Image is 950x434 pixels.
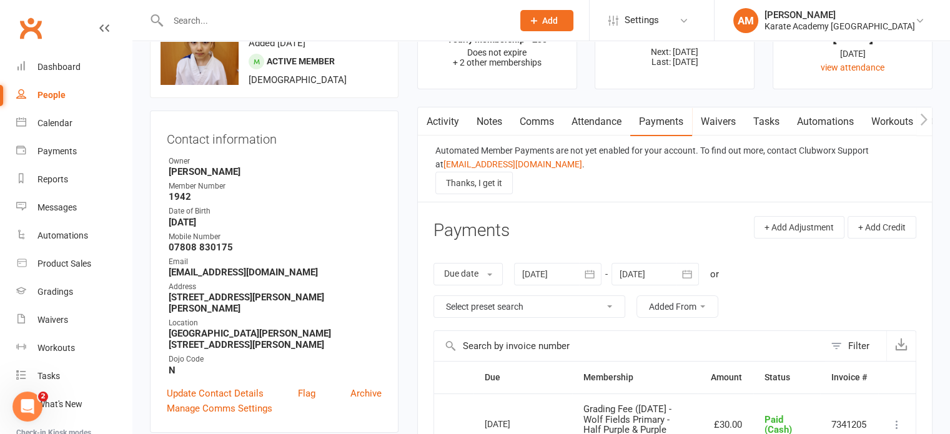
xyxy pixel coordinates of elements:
div: Owner [169,155,382,167]
div: Automated Member Payments are not yet enabled for your account. To find out more, contact Clubwor... [435,144,914,172]
span: Settings [625,6,659,34]
div: Member Number [169,180,382,192]
strong: [EMAIL_ADDRESS][DOMAIN_NAME] [169,267,382,278]
input: Search by invoice number [434,331,824,361]
div: Workouts [37,343,75,353]
a: Waivers [16,306,132,334]
div: Gradings [37,287,73,297]
div: Payments [37,146,77,156]
div: or [710,267,719,282]
div: Calendar [37,118,72,128]
th: Amount [698,362,753,393]
th: Status [753,362,820,393]
a: Activity [418,107,468,136]
th: Membership [572,362,698,393]
strong: N [169,365,382,376]
div: What's New [37,399,82,409]
a: Calendar [16,109,132,137]
a: Automations [788,107,863,136]
a: People [16,81,132,109]
a: Attendance [563,107,630,136]
div: Location [169,317,382,329]
p: Next: [DATE] Last: [DATE] [606,47,743,67]
button: Add [520,10,573,31]
div: Tasks [37,371,60,381]
div: Email [169,256,382,268]
a: Clubworx [15,12,46,44]
div: Address [169,281,382,293]
div: Dojo Code [169,353,382,365]
div: Filter [848,338,869,353]
div: People [37,90,66,100]
a: Messages [16,194,132,222]
button: Filter [824,331,886,361]
a: Update Contact Details [167,386,264,401]
strong: 07808 830175 [169,242,382,253]
div: [DATE] [784,47,921,61]
span: Add [542,16,558,26]
span: Does not expire [467,47,527,57]
a: Dashboard [16,53,132,81]
strong: [STREET_ADDRESS][PERSON_NAME][PERSON_NAME] [169,292,382,314]
div: Date of Birth [169,205,382,217]
div: AM [733,8,758,33]
a: Flag [298,386,315,401]
input: Search... [164,12,504,29]
strong: 1942 [169,191,382,202]
img: image1636899048.png [161,7,239,85]
a: Automations [16,222,132,250]
div: [PERSON_NAME] [764,9,915,21]
div: Messages [37,202,77,212]
a: Payments [16,137,132,165]
strong: [PERSON_NAME] [169,166,382,177]
a: Product Sales [16,250,132,278]
button: Added From [636,295,718,318]
a: Tasks [745,107,788,136]
iframe: Intercom live chat [12,392,42,422]
a: Manage Comms Settings [167,401,272,416]
a: Gradings [16,278,132,306]
div: Reports [37,174,68,184]
a: Waivers [692,107,745,136]
div: Automations [37,230,88,240]
button: Thanks, I get it [435,172,513,194]
button: + Add Adjustment [754,216,844,239]
a: What's New [16,390,132,418]
strong: [GEOGRAPHIC_DATA][PERSON_NAME][STREET_ADDRESS][PERSON_NAME] [169,328,382,350]
a: Reports [16,165,132,194]
a: [EMAIL_ADDRESS][DOMAIN_NAME] [443,159,582,169]
h3: Contact information [167,127,382,146]
div: Karate Academy [GEOGRAPHIC_DATA] [764,21,915,32]
button: + Add Credit [848,216,916,239]
a: Payments [630,107,692,136]
a: view attendance [821,62,884,72]
button: Due date [433,263,503,285]
div: Mobile Number [169,231,382,243]
a: Notes [468,107,511,136]
a: Archive [350,386,382,401]
time: Added [DATE] [249,37,305,49]
div: [DATE] [784,31,921,44]
div: £0.00 [606,31,743,44]
h3: Payments [433,221,510,240]
a: Workouts [863,107,922,136]
a: Tasks [16,362,132,390]
span: [DEMOGRAPHIC_DATA] [249,74,347,86]
div: Dashboard [37,62,81,72]
span: 2 [38,392,48,402]
span: Active member [267,56,335,66]
span: + 2 other memberships [453,57,542,67]
th: Invoice # [820,362,878,393]
strong: [DATE] [169,217,382,228]
div: [DATE] [485,414,542,433]
a: Workouts [16,334,132,362]
div: Product Sales [37,259,91,269]
a: Comms [511,107,563,136]
div: Waivers [37,315,68,325]
th: Due [473,362,572,393]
